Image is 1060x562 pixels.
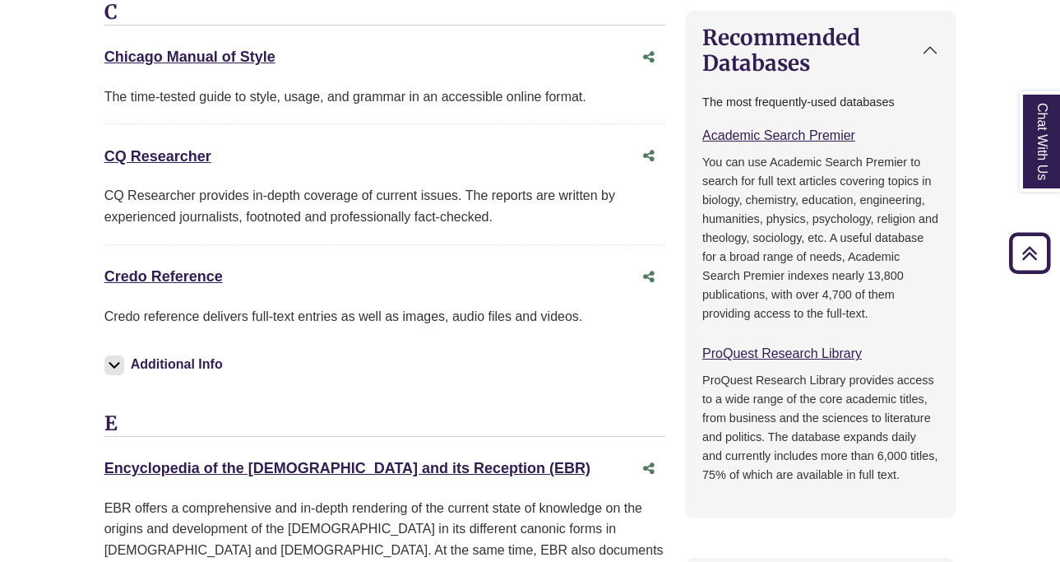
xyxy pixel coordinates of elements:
[632,42,665,73] button: Share this database
[632,262,665,293] button: Share this database
[702,371,938,485] p: ProQuest Research Library provides access to a wide range of the core academic titles, from busin...
[104,185,665,227] div: CQ Researcher provides in-depth coverage of current issues. The reports are written by experience...
[104,49,275,65] a: Chicago Manual of Style
[702,93,938,112] p: The most frequently-used databases
[104,460,590,476] a: Encyclopedia of the [DEMOGRAPHIC_DATA] and its Reception (EBR)
[632,453,665,485] button: Share this database
[104,1,665,26] h3: C
[104,306,665,327] p: Credo reference delivers full-text entries as well as images, audio files and videos.
[104,148,211,165] a: CQ Researcher
[632,141,665,172] button: Share this database
[104,268,223,285] a: Credo Reference
[104,412,665,437] h3: E
[686,12,955,89] button: Recommended Databases
[702,346,862,360] a: ProQuest Research Library
[702,128,855,142] a: Academic Search Premier
[104,353,228,376] button: Additional Info
[104,86,665,108] div: The time-tested guide to style, usage, and grammar in an accessible online format.
[702,153,938,323] p: You can use Academic Search Premier to search for full text articles covering topics in biology, ...
[1003,242,1056,264] a: Back to Top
